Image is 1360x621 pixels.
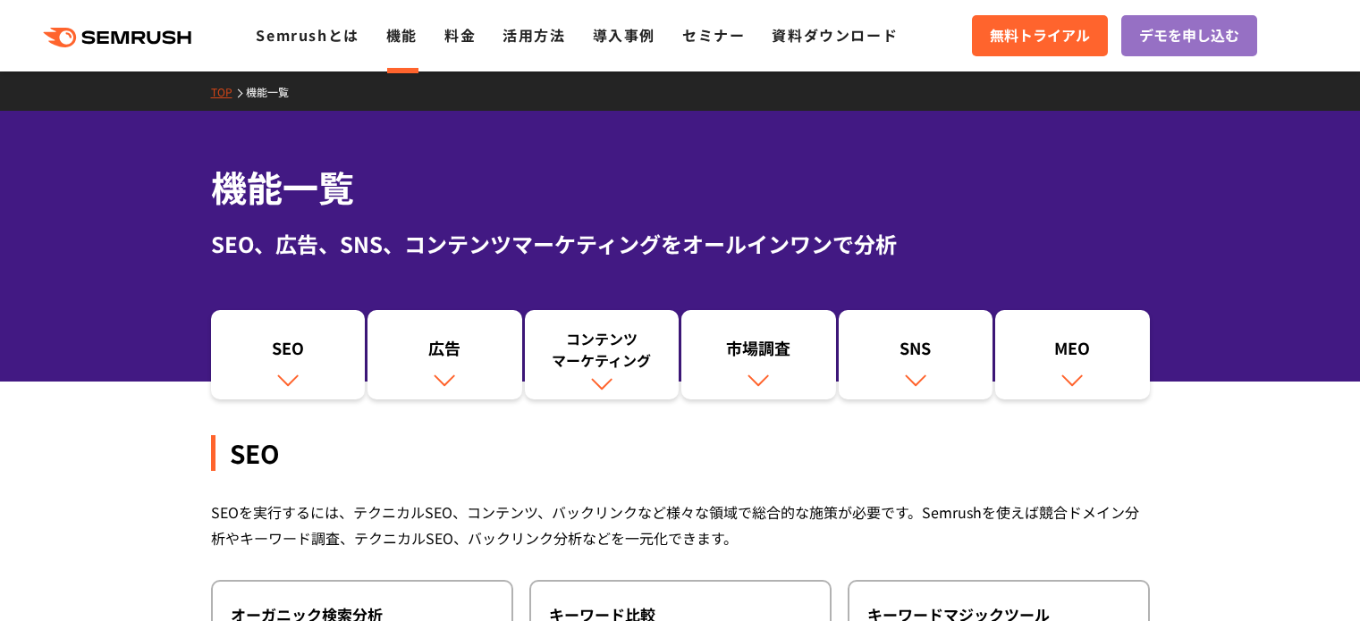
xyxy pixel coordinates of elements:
div: SNS [848,337,984,367]
a: SEO [211,310,366,399]
span: 無料トライアル [990,24,1090,47]
div: 市場調査 [690,337,827,367]
a: デモを申し込む [1121,15,1257,56]
div: MEO [1004,337,1141,367]
a: 広告 [367,310,522,399]
a: Semrushとは [256,24,359,46]
a: 機能 [386,24,418,46]
div: SEO [220,337,357,367]
a: セミナー [682,24,745,46]
div: SEOを実行するには、テクニカルSEO、コンテンツ、バックリンクなど様々な領域で総合的な施策が必要です。Semrushを使えば競合ドメイン分析やキーワード調査、テクニカルSEO、バックリンク分析... [211,499,1150,551]
a: 料金 [444,24,476,46]
a: 資料ダウンロード [772,24,898,46]
div: SEO [211,435,1150,471]
a: MEO [995,310,1150,399]
span: デモを申し込む [1139,24,1239,47]
a: コンテンツマーケティング [525,310,680,399]
a: 機能一覧 [246,84,302,99]
div: コンテンツ マーケティング [534,328,671,371]
a: 無料トライアル [972,15,1108,56]
a: 市場調査 [681,310,836,399]
div: 広告 [376,337,513,367]
a: 活用方法 [503,24,565,46]
a: SNS [839,310,993,399]
div: SEO、広告、SNS、コンテンツマーケティングをオールインワンで分析 [211,228,1150,260]
h1: 機能一覧 [211,161,1150,214]
a: 導入事例 [593,24,655,46]
a: TOP [211,84,246,99]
